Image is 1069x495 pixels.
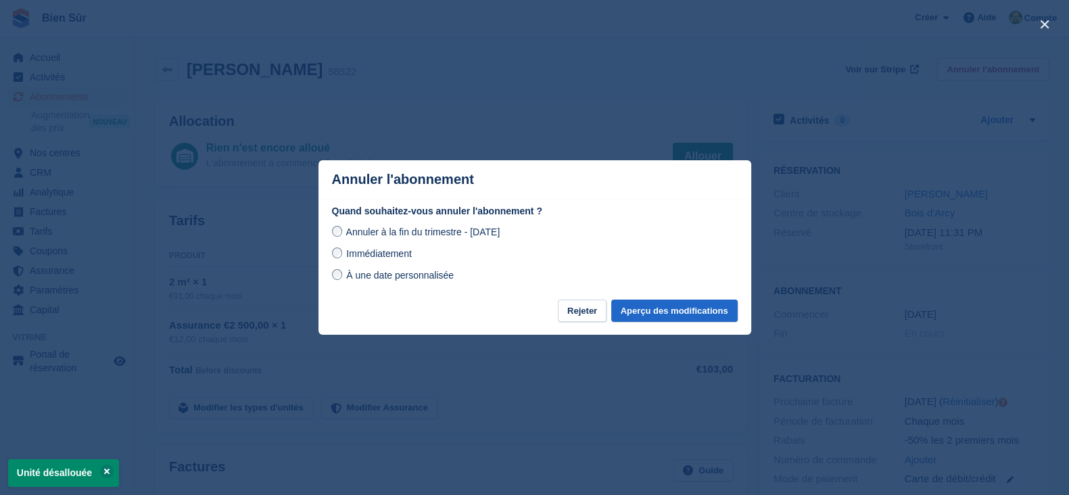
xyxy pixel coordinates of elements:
span: Immédiatement [346,248,411,259]
input: Immédiatement [332,247,343,258]
input: Annuler à la fin du trimestre - [DATE] [332,226,343,237]
input: À une date personnalisée [332,269,343,280]
button: close [1034,14,1055,35]
label: Quand souhaitez-vous annuler l'abonnement ? [332,204,738,218]
button: Rejeter [558,300,607,322]
button: Aperçu des modifications [611,300,738,322]
p: Annuler l'abonnement [332,172,474,187]
span: À une date personnalisée [346,270,454,281]
span: Annuler à la fin du trimestre - [DATE] [346,227,500,237]
p: Unité désallouée [8,459,119,487]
